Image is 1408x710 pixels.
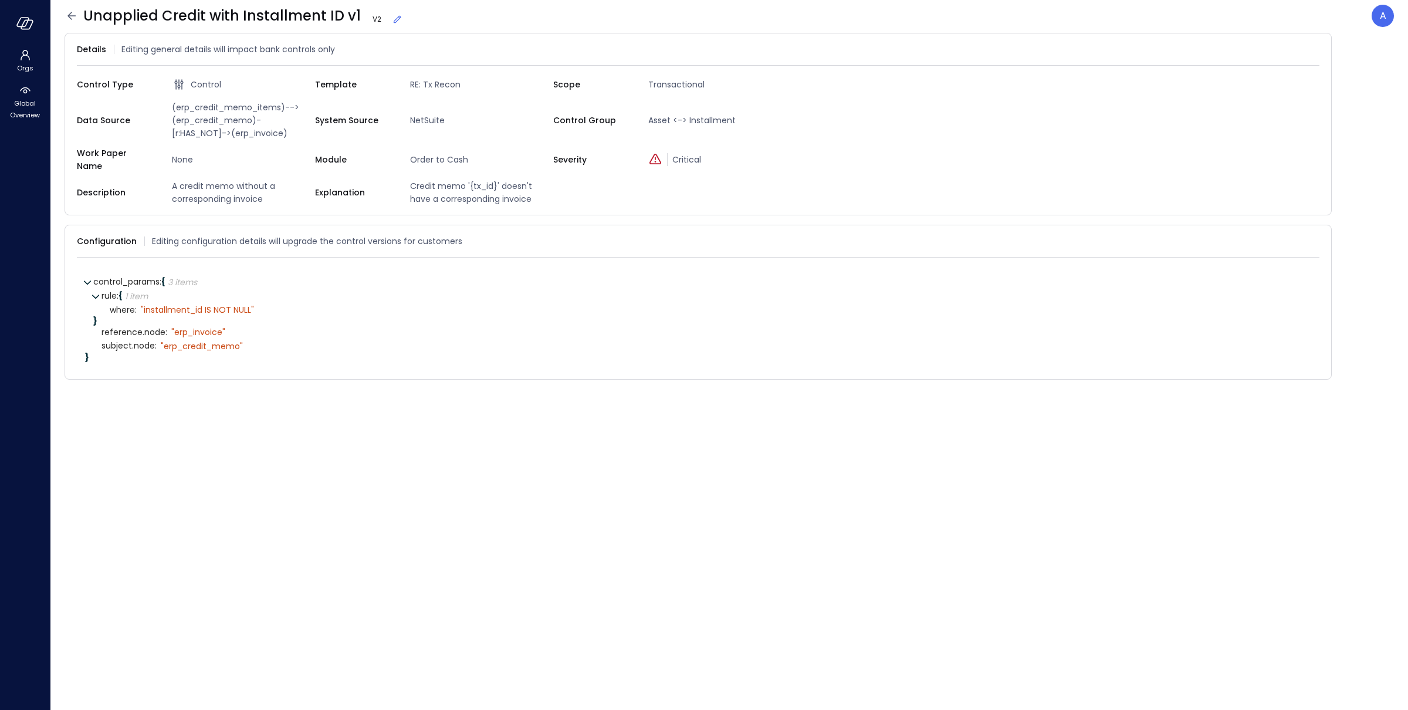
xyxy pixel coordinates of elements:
p: A [1380,9,1386,23]
span: : [165,326,167,338]
span: Editing general details will impact bank controls only [121,43,335,56]
span: subject.node [101,342,157,350]
span: Configuration [77,235,137,248]
span: control_params [93,276,161,288]
span: Explanation [315,186,391,199]
span: : [155,340,157,351]
span: Severity [553,153,629,166]
div: Global Overview [2,82,48,122]
span: Control Type [77,78,153,91]
div: Control [172,77,315,92]
span: Transactional [644,78,791,91]
span: : [160,276,161,288]
span: Credit memo '{tx_id}' doesn't have a corresponding invoice [405,180,553,205]
span: V 2 [368,13,386,25]
span: where [110,306,137,315]
span: : [135,304,137,316]
span: (erp_credit_memo_items)-->(erp_credit_memo)-[r:HAS_NOT]->(erp_invoice) [167,101,315,140]
div: } [93,317,1311,325]
span: Order to Cash [405,153,553,166]
span: None [167,153,315,166]
span: Asset <-> Installment [644,114,791,127]
div: } [85,353,1311,361]
div: Orgs [2,47,48,75]
span: Unapplied Credit with Installment ID v1 [83,6,403,25]
span: Template [315,78,391,91]
div: Avi Brandwain [1372,5,1394,27]
span: Description [77,186,153,199]
span: Control Group [553,114,629,127]
span: Module [315,153,391,166]
span: NetSuite [405,114,553,127]
span: rule [101,290,119,302]
span: Editing configuration details will upgrade the control versions for customers [152,235,462,248]
span: Orgs [17,62,33,74]
span: { [119,290,123,302]
div: 1 item [125,292,148,300]
span: Global Overview [7,97,43,121]
div: 3 items [168,278,197,286]
div: Critical [648,153,791,166]
span: Scope [553,78,629,91]
div: " erp_invoice" [171,327,225,337]
span: : [117,290,119,302]
span: { [161,276,165,288]
div: " installment_id IS NOT NULL" [141,305,254,315]
span: Work Paper Name [77,147,153,173]
span: System Source [315,114,391,127]
span: reference.node [101,328,167,337]
span: Details [77,43,106,56]
span: RE: Tx Recon [405,78,553,91]
div: " erp_credit_memo" [161,341,243,351]
span: A credit memo without a corresponding invoice [167,180,315,205]
span: Data Source [77,114,153,127]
